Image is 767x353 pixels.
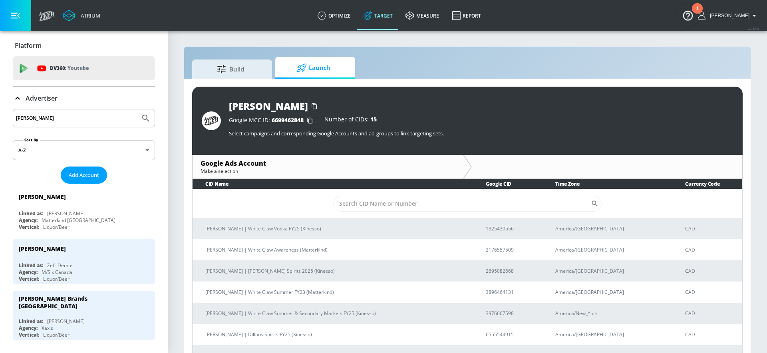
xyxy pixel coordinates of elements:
p: [PERSON_NAME] | White Claw Summer FY23 (Matterkind) [205,288,467,296]
p: America/[GEOGRAPHIC_DATA] [555,267,666,275]
p: Platform [15,41,42,50]
div: 1 [696,8,699,19]
button: Submit Search [137,109,155,127]
span: v 4.32.0 [748,26,759,31]
div: Liquor/Beer [43,224,70,230]
div: [PERSON_NAME] Brands [GEOGRAPHIC_DATA]Linked as:[PERSON_NAME]Agency:XaxisVertical:Liquor/Beer [13,291,155,340]
span: Add Account [69,171,99,180]
a: Report [445,1,487,30]
p: America/[GEOGRAPHIC_DATA] [555,246,666,254]
div: [PERSON_NAME] [19,245,66,252]
p: CAD [685,288,736,296]
div: Number of CIDs: [324,117,377,125]
div: [PERSON_NAME]Linked as:[PERSON_NAME]Agency:Matterkind [GEOGRAPHIC_DATA]Vertical:Liquor/Beer [13,187,155,232]
div: Agency: [19,325,38,331]
div: DV360: Youtube [13,56,155,80]
div: Google Ads Account [201,159,455,168]
div: Xaxis [42,325,53,331]
div: Agency: [19,217,38,224]
div: Advertiser [13,87,155,109]
p: CAD [685,246,736,254]
div: [PERSON_NAME] [47,318,85,325]
span: 15 [370,115,377,123]
p: Advertiser [26,94,58,103]
label: Sort By [23,137,40,143]
p: 3976667598 [486,309,536,317]
a: optimize [311,1,357,30]
p: America/[GEOGRAPHIC_DATA] [555,330,666,339]
p: [PERSON_NAME] | Dillons Spirits FY25 (Kinesso) [205,330,467,339]
button: Add Account [61,167,107,184]
div: A-Z [13,140,155,160]
div: Zefr Demos [47,262,74,269]
div: Linked as: [19,318,43,325]
div: Search CID Name or Number [333,196,602,212]
div: [PERSON_NAME] [47,210,85,217]
button: Open Resource Center, 1 new notification [677,4,699,26]
button: [PERSON_NAME] [698,11,759,20]
div: M/Six Canada [42,269,72,276]
span: Build [200,59,261,79]
a: Atrium [63,10,100,22]
a: measure [399,1,445,30]
div: Atrium [77,12,100,19]
p: Youtube [68,64,89,72]
p: CAD [685,309,736,317]
div: Linked as: [19,210,43,217]
input: Search CID Name or Number [333,196,591,212]
div: Matterkind [GEOGRAPHIC_DATA] [42,217,115,224]
div: Liquor/Beer [43,276,70,282]
p: [PERSON_NAME] | White Claw Summer & Secondary Markets FY25 (Kinesso) [205,309,467,317]
th: Google CID [473,179,542,189]
p: 1325430556 [486,224,536,233]
div: [PERSON_NAME]Linked as:Zefr DemosAgency:M/Six CanadaVertical:Liquor/Beer [13,239,155,284]
div: Vertical: [19,224,39,230]
a: Target [357,1,399,30]
p: DV360: [50,64,89,73]
th: CID Name [193,179,473,189]
p: 3896464131 [486,288,536,296]
div: [PERSON_NAME] [19,193,66,200]
div: Google Ads AccountMake a selection [193,155,463,178]
div: [PERSON_NAME] Brands [GEOGRAPHIC_DATA] [19,295,142,310]
p: CAD [685,330,736,339]
p: [PERSON_NAME] | White Claw Vodka FY25 (Kinesso) [205,224,467,233]
div: Linked as: [19,262,43,269]
p: CAD [685,224,736,233]
div: Platform [13,34,155,57]
span: login as: anthony.rios@zefr.com [707,13,749,18]
div: Agency: [19,269,38,276]
div: Vertical: [19,276,39,282]
div: Google MCC ID: [229,117,316,125]
div: [PERSON_NAME] [229,99,308,113]
th: Time Zone [542,179,672,189]
input: Search by name [16,113,137,123]
p: 6555544915 [486,330,536,339]
p: 2695082668 [486,267,536,275]
p: America/[GEOGRAPHIC_DATA] [555,288,666,296]
div: Liquor/Beer [43,331,70,338]
p: America/[GEOGRAPHIC_DATA] [555,224,666,233]
p: 2176557509 [486,246,536,254]
th: Currency Code [672,179,742,189]
span: 6699462848 [272,116,304,124]
p: [PERSON_NAME] | [PERSON_NAME] Spirits 2025 (Kinesso) [205,267,467,275]
div: Vertical: [19,331,39,338]
span: Launch [283,58,344,77]
p: CAD [685,267,736,275]
p: Select campaigns and corresponding Google Accounts and ad-groups to link targeting sets. [229,130,733,137]
p: America/New_York [555,309,666,317]
p: [PERSON_NAME] | White Claw Awareness (Matterkind) [205,246,467,254]
div: Make a selection [201,168,455,175]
